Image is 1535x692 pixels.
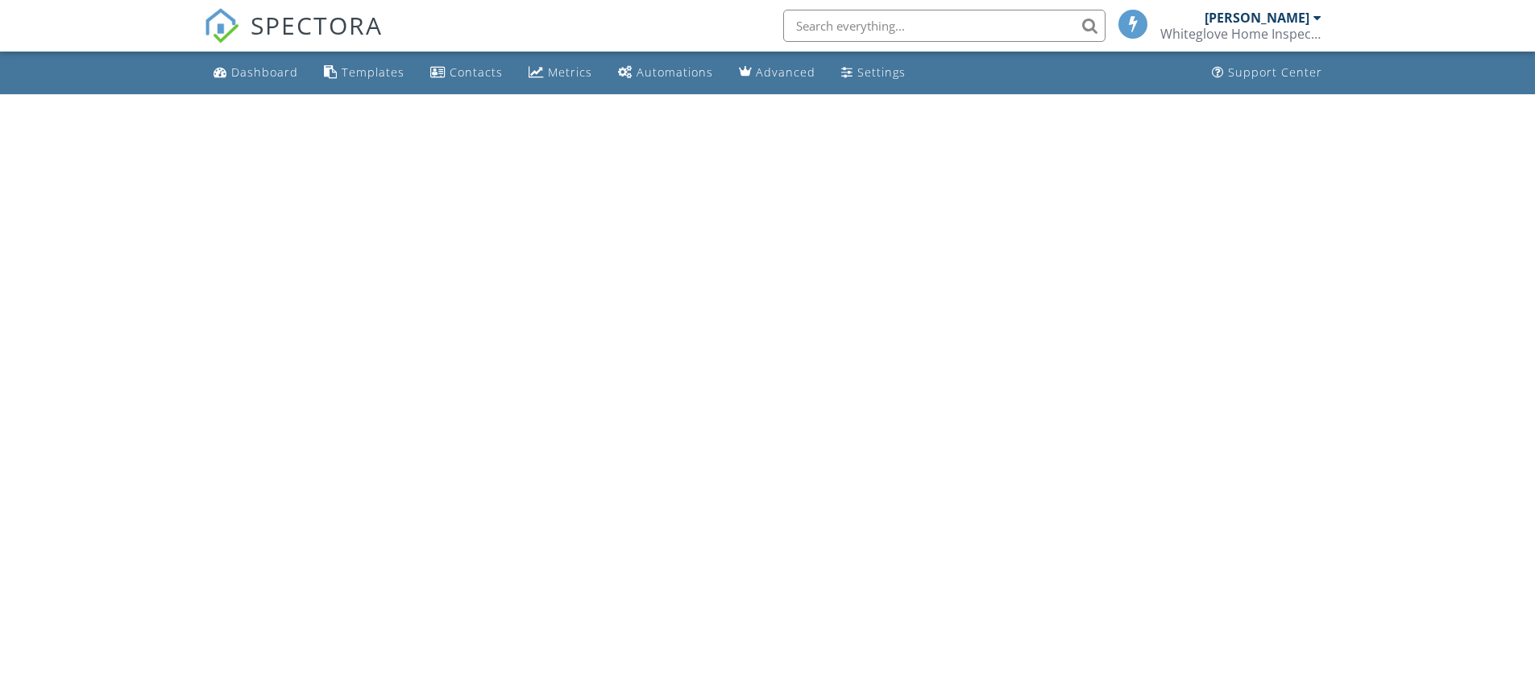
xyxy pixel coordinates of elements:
[450,64,503,80] div: Contacts
[835,58,912,88] a: Settings
[1228,64,1322,80] div: Support Center
[783,10,1106,42] input: Search everything...
[1205,10,1309,26] div: [PERSON_NAME]
[424,58,509,88] a: Contacts
[342,64,404,80] div: Templates
[1160,26,1321,42] div: Whiteglove Home Inspection, LLC
[612,58,720,88] a: Automations (Basic)
[204,22,383,56] a: SPECTORA
[1205,58,1329,88] a: Support Center
[522,58,599,88] a: Metrics
[548,64,592,80] div: Metrics
[251,8,383,42] span: SPECTORA
[207,58,305,88] a: Dashboard
[637,64,713,80] div: Automations
[756,64,815,80] div: Advanced
[317,58,411,88] a: Templates
[204,8,239,44] img: The Best Home Inspection Software - Spectora
[231,64,298,80] div: Dashboard
[857,64,906,80] div: Settings
[732,58,822,88] a: Advanced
